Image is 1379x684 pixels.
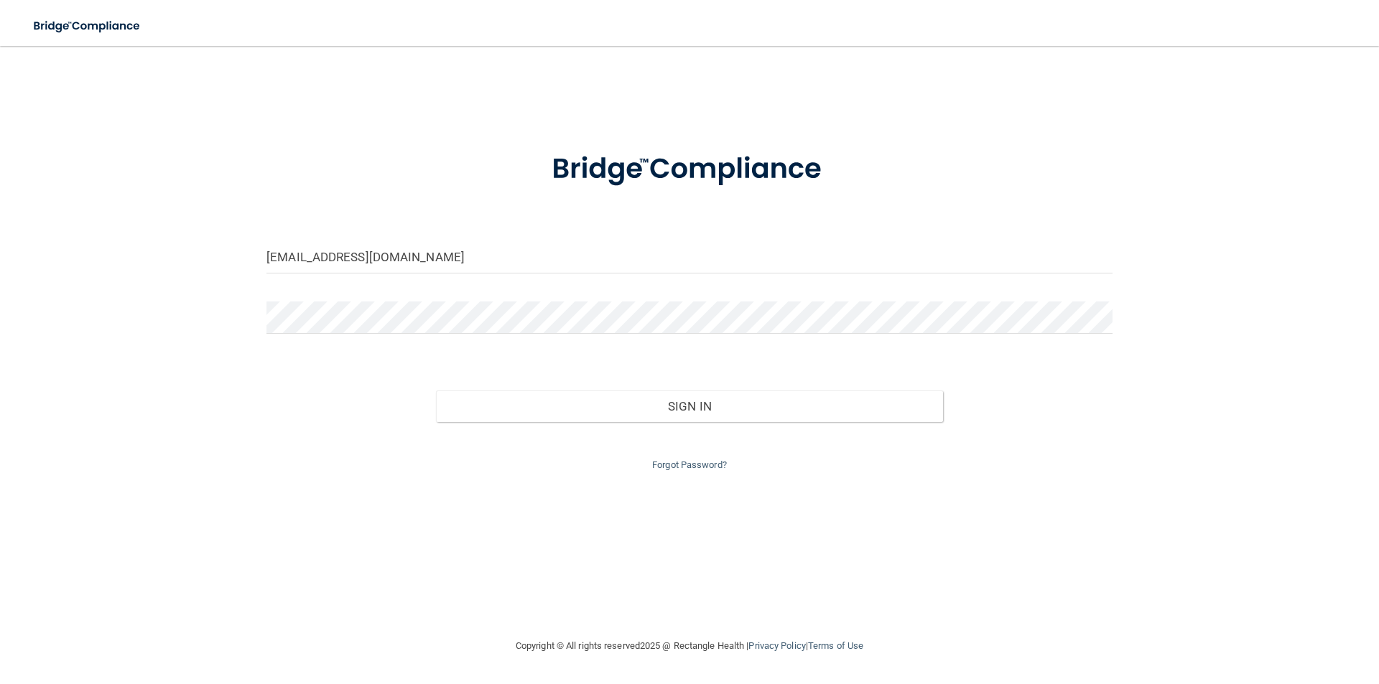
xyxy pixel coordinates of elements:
div: Copyright © All rights reserved 2025 @ Rectangle Health | | [427,623,952,669]
a: Terms of Use [808,640,863,651]
a: Privacy Policy [748,640,805,651]
a: Forgot Password? [652,459,727,470]
iframe: Drift Widget Chat Controller [1130,582,1362,640]
button: Sign In [436,390,944,422]
img: bridge_compliance_login_screen.278c3ca4.svg [522,132,857,207]
input: Email [266,241,1113,273]
img: bridge_compliance_login_screen.278c3ca4.svg [22,11,154,41]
